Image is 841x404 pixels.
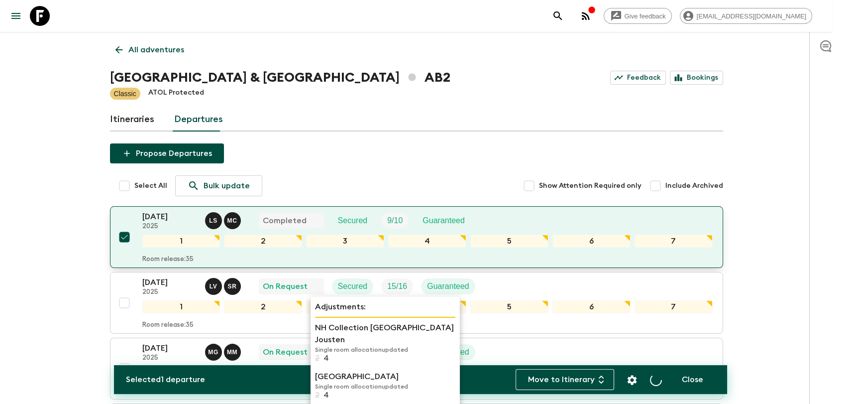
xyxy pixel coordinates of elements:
[315,371,455,383] p: [GEOGRAPHIC_DATA]
[205,281,243,289] span: Lucas Valentim, Sol Rodriguez
[142,223,197,231] p: 2025
[315,346,455,354] p: Single room allocation updated
[205,347,243,355] span: Marcella Granatiere, Matias Molina
[387,215,403,227] p: 9 / 10
[619,12,671,20] span: Give feedback
[142,256,194,264] p: Room release: 35
[552,300,631,313] div: 6
[422,215,465,227] p: Guaranteed
[315,383,455,391] p: Single room allocation updated
[228,282,237,290] p: S R
[670,369,715,390] button: Close
[114,89,136,99] p: Classic
[263,215,307,227] p: Completed
[110,108,154,132] a: Itineraries
[634,300,713,313] div: 7
[205,215,243,223] span: Luana Seara, Mariano Cenzano
[665,181,723,191] span: Include Archived
[142,300,220,313] div: 1
[691,12,812,20] span: [EMAIL_ADDRESS][DOMAIN_NAME]
[634,235,713,248] div: 7
[263,280,308,292] p: On Request
[224,300,302,313] div: 2
[110,68,450,88] h1: [GEOGRAPHIC_DATA] & [GEOGRAPHIC_DATA] AB2
[208,348,218,356] p: M G
[315,354,319,363] p: 2
[315,322,455,346] p: NH Collection [GEOGRAPHIC_DATA] Jousten
[227,348,237,356] p: M M
[128,44,184,56] p: All adventures
[306,235,384,248] div: 3
[263,346,308,358] p: On Request
[142,354,197,362] p: 2025
[110,143,224,163] button: Propose Departures
[126,374,205,386] p: Selected 1 departure
[142,342,197,354] p: [DATE]
[142,276,197,288] p: [DATE]
[470,300,548,313] div: 5
[388,235,466,248] div: 4
[210,282,217,290] p: L V
[306,300,384,313] div: 3
[381,278,413,294] div: Trip Fill
[470,235,548,248] div: 5
[670,71,723,85] a: Bookings
[381,213,409,229] div: Trip Fill
[387,280,407,292] p: 15 / 16
[148,88,204,100] p: ATOL Protected
[552,235,631,248] div: 6
[315,301,455,313] p: Adjustments:
[646,370,666,390] button: Archive (Completed, Cancelled or Unsynced Departures only)
[174,108,223,132] a: Departures
[142,288,197,296] p: 2025
[6,6,26,26] button: menu
[338,215,368,227] p: Secured
[610,71,666,85] a: Feedback
[224,235,302,248] div: 2
[142,235,220,248] div: 1
[539,181,641,191] span: Show Attention Required only
[142,321,194,329] p: Room release: 35
[338,280,368,292] p: Secured
[323,354,329,363] p: 4
[142,211,197,223] p: [DATE]
[622,370,642,390] button: Settings
[323,391,329,400] p: 4
[516,369,614,390] button: Move to Itinerary
[315,391,319,400] p: 2
[204,180,250,192] p: Bulk update
[134,181,167,191] span: Select All
[427,280,469,292] p: Guaranteed
[548,6,568,26] button: search adventures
